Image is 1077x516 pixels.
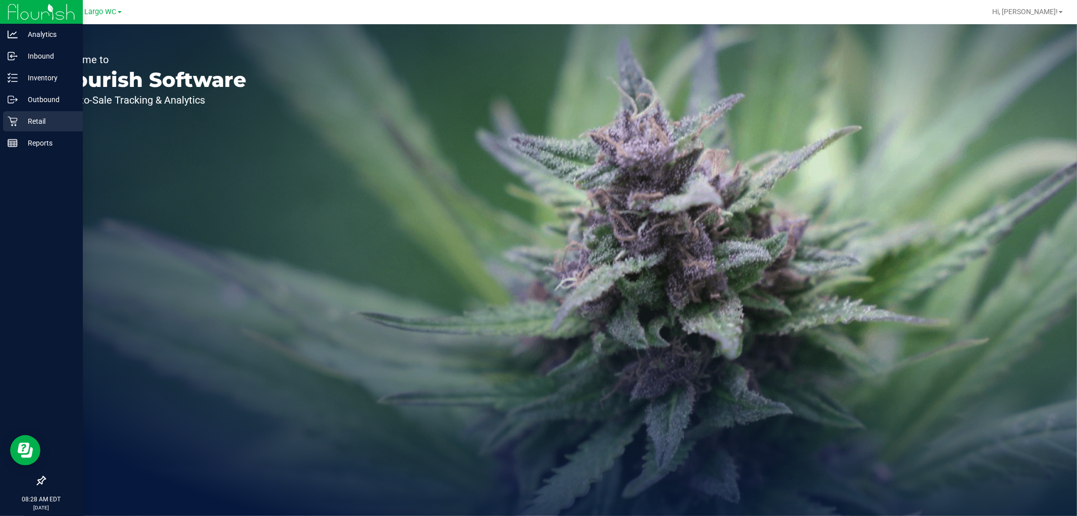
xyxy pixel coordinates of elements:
[85,8,117,16] span: Largo WC
[8,138,18,148] inline-svg: Reports
[18,72,78,84] p: Inventory
[5,504,78,511] p: [DATE]
[8,73,18,83] inline-svg: Inventory
[8,29,18,39] inline-svg: Analytics
[5,495,78,504] p: 08:28 AM EDT
[8,116,18,126] inline-svg: Retail
[18,50,78,62] p: Inbound
[18,28,78,40] p: Analytics
[18,137,78,149] p: Reports
[18,115,78,127] p: Retail
[8,95,18,105] inline-svg: Outbound
[8,51,18,61] inline-svg: Inbound
[55,70,246,90] p: Flourish Software
[55,95,246,105] p: Seed-to-Sale Tracking & Analytics
[10,435,40,465] iframe: Resource center
[992,8,1058,16] span: Hi, [PERSON_NAME]!
[55,55,246,65] p: Welcome to
[18,93,78,106] p: Outbound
